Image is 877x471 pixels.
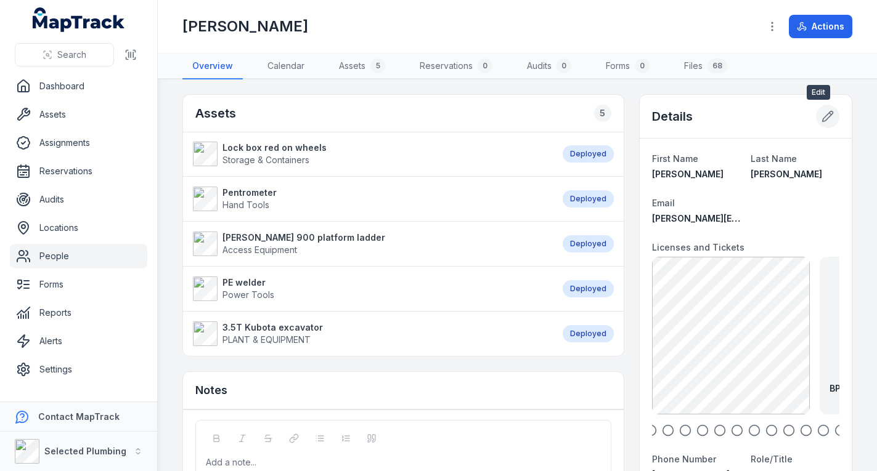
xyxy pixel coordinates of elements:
span: Storage & Containers [222,155,309,165]
span: PLANT & EQUIPMENT [222,334,311,345]
a: Audits [10,187,147,212]
span: Role/Title [751,454,793,464]
div: 5 [594,105,611,122]
a: Assets [10,102,147,127]
div: 0 [557,58,571,73]
a: Lock box red on wheelsStorage & Containers [193,142,550,166]
a: Audits0 [517,54,581,79]
a: Reservations [10,159,147,183]
span: First Name [652,153,698,164]
h1: [PERSON_NAME] [182,17,308,36]
strong: Contact MapTrack [38,411,120,422]
a: Forms0 [596,54,659,79]
h2: Assets [195,105,236,122]
a: 3.5T Kubota excavatorPLANT & EQUIPMENT [193,321,550,346]
span: Edit [807,85,830,100]
a: Assignments [10,131,147,155]
button: Actions [789,15,852,38]
div: 0 [635,58,650,73]
a: Calendar [258,54,314,79]
div: 68 [708,58,727,73]
strong: PE welder [222,276,274,289]
div: Deployed [563,280,614,297]
div: Deployed [563,145,614,163]
a: Dashboard [10,74,147,99]
span: Access Equipment [222,244,297,255]
strong: 3.5T Kubota excavator [222,321,323,334]
div: 0 [478,58,492,73]
span: Last Name [751,153,797,164]
a: Settings [10,357,147,382]
h2: Details [652,108,693,125]
div: Deployed [563,190,614,207]
strong: Pentrometer [222,187,277,199]
a: [PERSON_NAME] 900 platform ladderAccess Equipment [193,231,550,256]
strong: [PERSON_NAME] 900 platform ladder [222,231,385,244]
button: Search [15,43,114,66]
a: Forms [10,272,147,297]
a: PentrometerHand Tools [193,187,550,211]
div: 5 [370,58,385,73]
a: Files68 [674,54,737,79]
strong: Lock box red on wheels [222,142,327,154]
a: Locations [10,215,147,240]
h3: Notes [195,382,227,399]
span: [PERSON_NAME] [652,169,724,179]
span: Power Tools [222,289,274,300]
a: Reports [10,300,147,325]
span: Email [652,198,675,208]
a: Assets5 [329,54,395,79]
a: Reservations0 [410,54,502,79]
span: Search [57,49,86,61]
a: MapTrack [33,7,125,32]
strong: Selected Plumbing [44,446,126,456]
a: Alerts [10,329,147,353]
div: Deployed [563,235,614,252]
a: People [10,244,147,268]
span: [PERSON_NAME][EMAIL_ADDRESS][DOMAIN_NAME] [652,213,872,223]
div: Deployed [563,325,614,342]
a: PE welderPower Tools [193,276,550,301]
span: Licenses and Tickets [652,242,744,252]
span: Hand Tools [222,199,269,210]
span: Phone Number [652,454,716,464]
a: Overview [182,54,243,79]
span: [PERSON_NAME] [751,169,822,179]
